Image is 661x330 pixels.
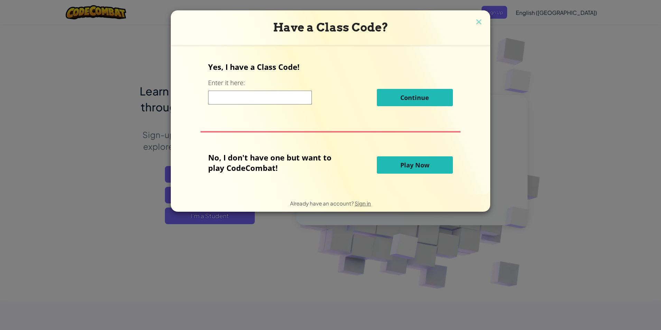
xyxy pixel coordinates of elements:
[208,62,453,72] p: Yes, I have a Class Code!
[273,20,388,34] span: Have a Class Code?
[400,93,429,102] span: Continue
[208,79,245,87] label: Enter it here:
[377,89,453,106] button: Continue
[474,17,483,28] img: close icon
[355,200,371,207] a: Sign in
[208,152,342,173] p: No, I don't have one but want to play CodeCombat!
[290,200,355,207] span: Already have an account?
[400,161,429,169] span: Play Now
[377,156,453,174] button: Play Now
